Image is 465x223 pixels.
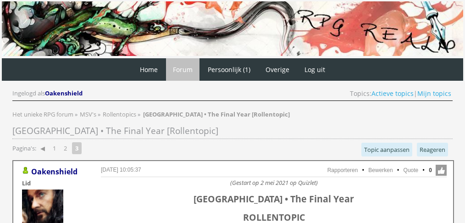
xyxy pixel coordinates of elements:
[31,167,77,177] a: Oakenshield
[101,167,141,173] a: [DATE] 10:05:37
[37,142,49,155] a: ◀
[49,142,60,155] a: 1
[75,110,77,118] span: »
[103,110,138,118] a: Rollentopics
[12,144,36,153] span: Pagina's:
[12,125,218,137] span: [GEOGRAPHIC_DATA] • The Final Year [Rollentopic]
[2,1,463,56] img: RPG Realm - Banner
[12,110,75,118] a: Het unieke RPG forum
[230,178,318,187] i: (Gestart op 2 mei 2021 op Quizlet)
[103,110,136,118] span: Rollentopics
[45,89,84,97] a: Oakenshield
[60,142,71,155] a: 2
[80,110,96,118] span: MSV's
[417,89,451,98] a: Mijn topics
[72,142,82,154] strong: 3
[12,89,84,98] div: Ingelogd als
[327,167,358,173] a: Rapporteren
[45,89,83,97] span: Oakenshield
[298,58,332,81] a: Log uit
[133,58,165,81] a: Home
[368,167,393,173] a: Bewerken
[361,143,412,156] a: Topic aanpassen
[80,110,98,118] a: MSV's
[417,143,448,156] a: Reageren
[98,110,100,118] span: »
[12,110,73,118] span: Het unieke RPG forum
[143,110,290,118] strong: [GEOGRAPHIC_DATA] • The Final Year [Rollentopic]
[166,58,199,81] a: Forum
[259,58,296,81] a: Overige
[404,167,419,173] a: Quote
[429,166,432,174] span: 0
[138,110,140,118] span: »
[22,179,86,187] div: Lid
[350,89,451,98] span: Topics: |
[22,167,29,174] img: Gebruiker is online
[201,58,257,81] a: Persoonlijk (1)
[371,89,414,98] a: Actieve topics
